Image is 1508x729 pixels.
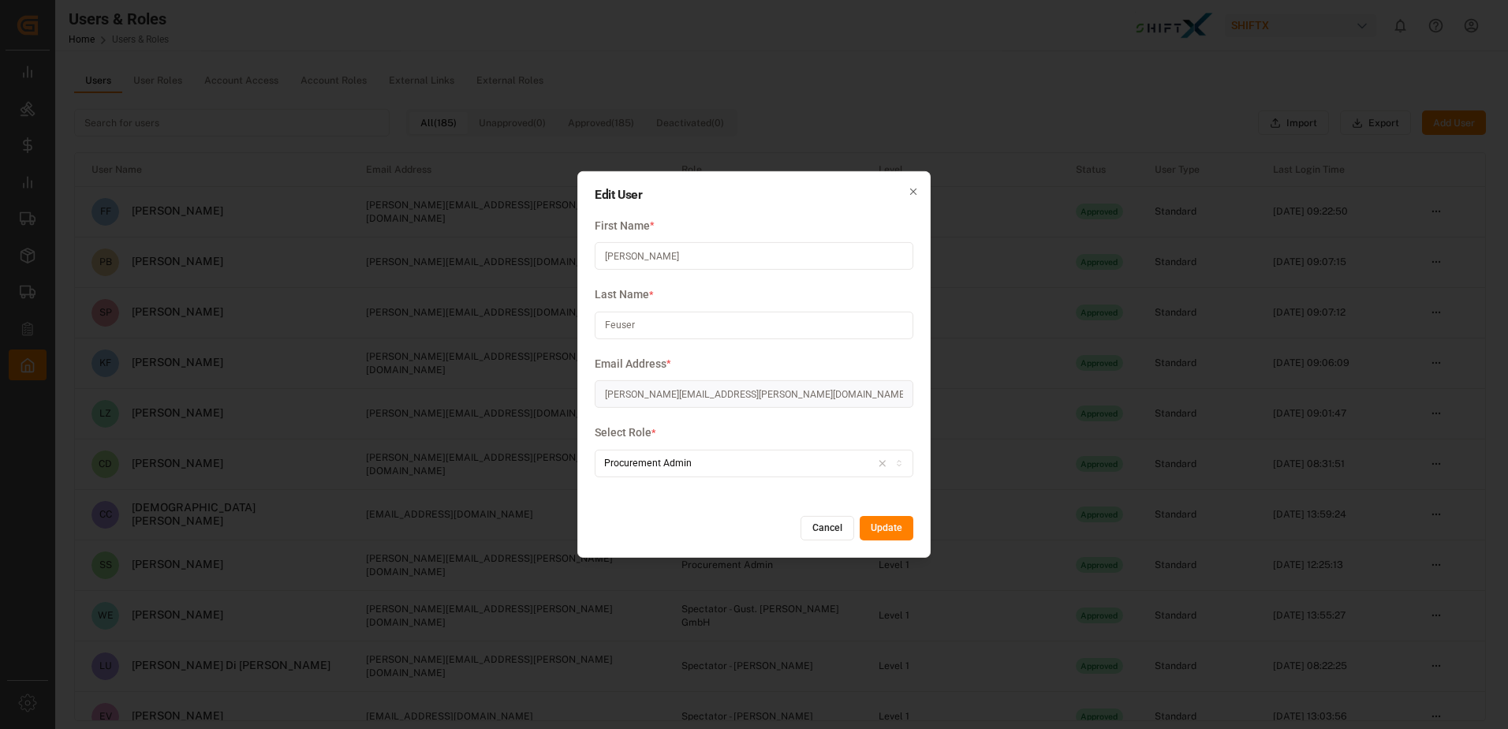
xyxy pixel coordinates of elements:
button: Cancel [801,516,854,541]
span: Last Name [595,286,649,303]
input: Email Address [595,380,913,408]
span: First Name [595,218,650,234]
h2: Edit User [595,189,913,201]
div: Procurement Admin [604,456,692,470]
span: Select Role [595,424,651,441]
span: Email Address [595,356,666,372]
input: First Name [595,242,913,270]
input: Last Name [595,312,913,339]
button: Update [860,516,913,541]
